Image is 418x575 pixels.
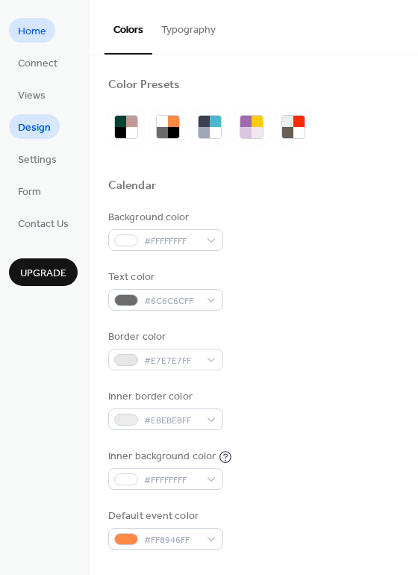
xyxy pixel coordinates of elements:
[9,258,78,286] button: Upgrade
[18,24,46,40] span: Home
[144,353,199,369] span: #E7E7E7FF
[108,210,220,226] div: Background color
[108,78,180,93] div: Color Presets
[108,509,220,524] div: Default event color
[144,293,199,309] span: #6C6C6CFF
[9,211,78,235] a: Contact Us
[18,88,46,104] span: Views
[20,266,66,282] span: Upgrade
[18,56,57,72] span: Connect
[9,82,54,107] a: Views
[144,234,199,249] span: #FFFFFFFF
[9,178,50,203] a: Form
[9,50,66,75] a: Connect
[9,18,55,43] a: Home
[108,270,220,285] div: Text color
[18,152,57,168] span: Settings
[144,532,199,548] span: #FF8946FF
[144,473,199,488] span: #FFFFFFFF
[108,329,220,345] div: Border color
[108,389,220,405] div: Inner border color
[9,114,60,139] a: Design
[108,449,216,464] div: Inner background color
[9,146,66,171] a: Settings
[18,184,41,200] span: Form
[18,217,69,232] span: Contact Us
[108,178,156,194] div: Calendar
[144,413,199,429] span: #EBEBEBFF
[18,120,51,136] span: Design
